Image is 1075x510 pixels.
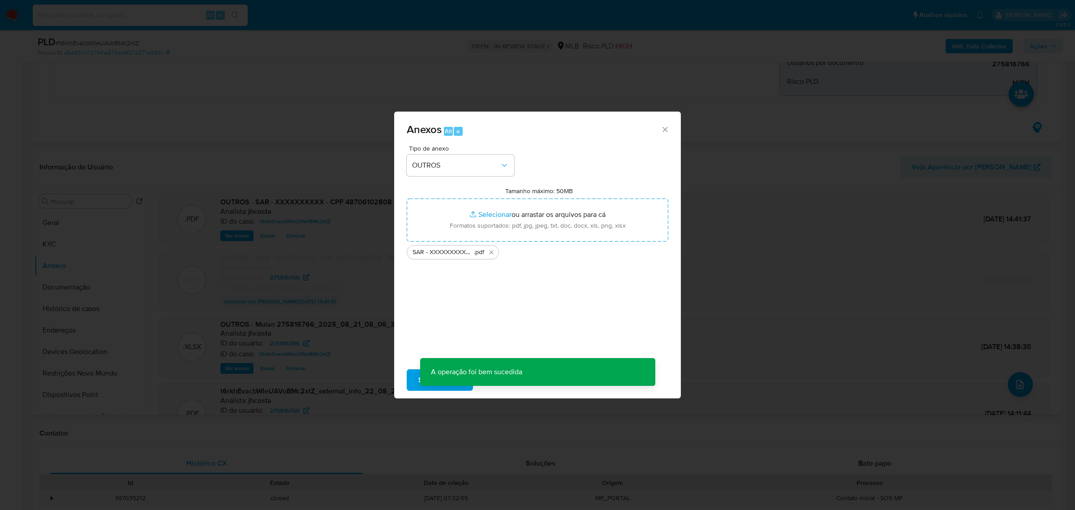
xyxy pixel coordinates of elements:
button: Subir arquivo [407,369,473,391]
span: SAR - XXXXXXXXXX - CPF 48706102808 - [PERSON_NAME] [413,248,474,257]
button: OUTROS [407,155,514,176]
ul: Arquivos selecionados [407,242,668,259]
span: a [456,127,460,135]
span: Subir arquivo [418,370,461,390]
span: Cancelar [488,370,517,390]
button: Fechar [661,125,669,133]
span: Anexos [407,121,442,137]
button: Excluir SAR - XXXXXXXXXX - CPF 48706102808 - PEDRO ROCHA LOPES.pdf [486,247,497,258]
label: Tamanho máximo: 50MB [505,187,573,195]
span: OUTROS [412,161,500,170]
span: Alt [445,127,452,135]
span: Tipo de anexo [409,145,516,151]
p: A operação foi bem sucedida [420,358,533,386]
span: .pdf [474,248,484,257]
